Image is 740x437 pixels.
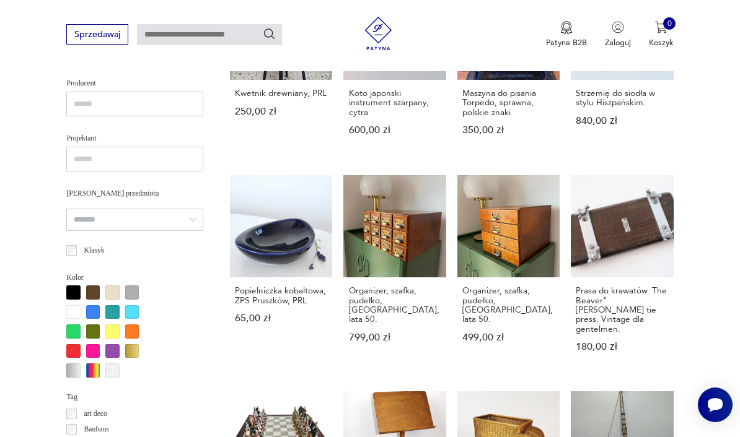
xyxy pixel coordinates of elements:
p: Tag [66,391,203,404]
h3: Koto japoński instrument szarpany, cytra [349,89,441,117]
a: Organizer, szafka, pudełko, Niemcy, lata 50.Organizer, szafka, pudełko, [GEOGRAPHIC_DATA], lata 5... [343,175,446,374]
h3: Organizer, szafka, pudełko, [GEOGRAPHIC_DATA], lata 50. [462,286,555,324]
p: 799,00 zł [349,333,441,342]
p: Patyna B2B [546,37,587,48]
p: 350,00 zł [462,126,555,135]
p: Producent [66,77,203,90]
button: Szukaj [263,27,276,41]
img: Ikonka użytkownika [612,21,624,33]
button: Patyna B2B [546,21,587,48]
a: Popielniczka kobaltowa, ZPS Pruszków, PRLPopielniczka kobaltowa, ZPS Pruszków, PRL65,00 zł [230,175,332,374]
p: Klasyk [84,244,105,257]
p: Koszyk [649,37,674,48]
a: Ikona medaluPatyna B2B [546,21,587,48]
p: 840,00 zł [576,116,668,126]
p: 180,00 zł [576,342,668,352]
p: art deco [84,408,107,420]
p: 600,00 zł [349,126,441,135]
iframe: Smartsupp widget button [698,387,733,422]
img: Ikona koszyka [655,21,667,33]
h3: Popielniczka kobaltowa, ZPS Pruszków, PRL [235,286,327,305]
a: Sprzedawaj [66,32,128,39]
img: Patyna - sklep z meblami i dekoracjami vintage [358,17,399,50]
h3: Organizer, szafka, pudełko, [GEOGRAPHIC_DATA], lata 50. [349,286,441,324]
a: Prasa do krawatów. The Beaver" Peter tie press. Vintage dla gentelmen.Prasa do krawatów. The Beav... [571,175,673,374]
button: Zaloguj [605,21,631,48]
a: Organizer, szafka, pudełko, Niemcy, lata 50.Organizer, szafka, pudełko, [GEOGRAPHIC_DATA], lata 5... [457,175,560,374]
img: Ikona medalu [560,21,573,35]
p: 499,00 zł [462,333,555,342]
p: Kolor [66,272,203,284]
p: 250,00 zł [235,107,327,116]
p: Zaloguj [605,37,631,48]
h3: Strzemię do siodła w stylu Hiszpańskim. [576,89,668,108]
h3: Kwetnik drewniany, PRL [235,89,327,98]
h3: Maszyna do pisania Torpedo, sprawna, polskie znaki [462,89,555,117]
h3: Prasa do krawatów. The Beaver" [PERSON_NAME] tie press. Vintage dla gentelmen. [576,286,668,333]
p: 65,00 zł [235,314,327,323]
div: 0 [663,17,676,30]
p: [PERSON_NAME] przedmiotu [66,188,203,200]
p: Bauhaus [84,423,109,436]
p: Projektant [66,132,203,145]
button: Sprzedawaj [66,24,128,45]
button: 0Koszyk [649,21,674,48]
